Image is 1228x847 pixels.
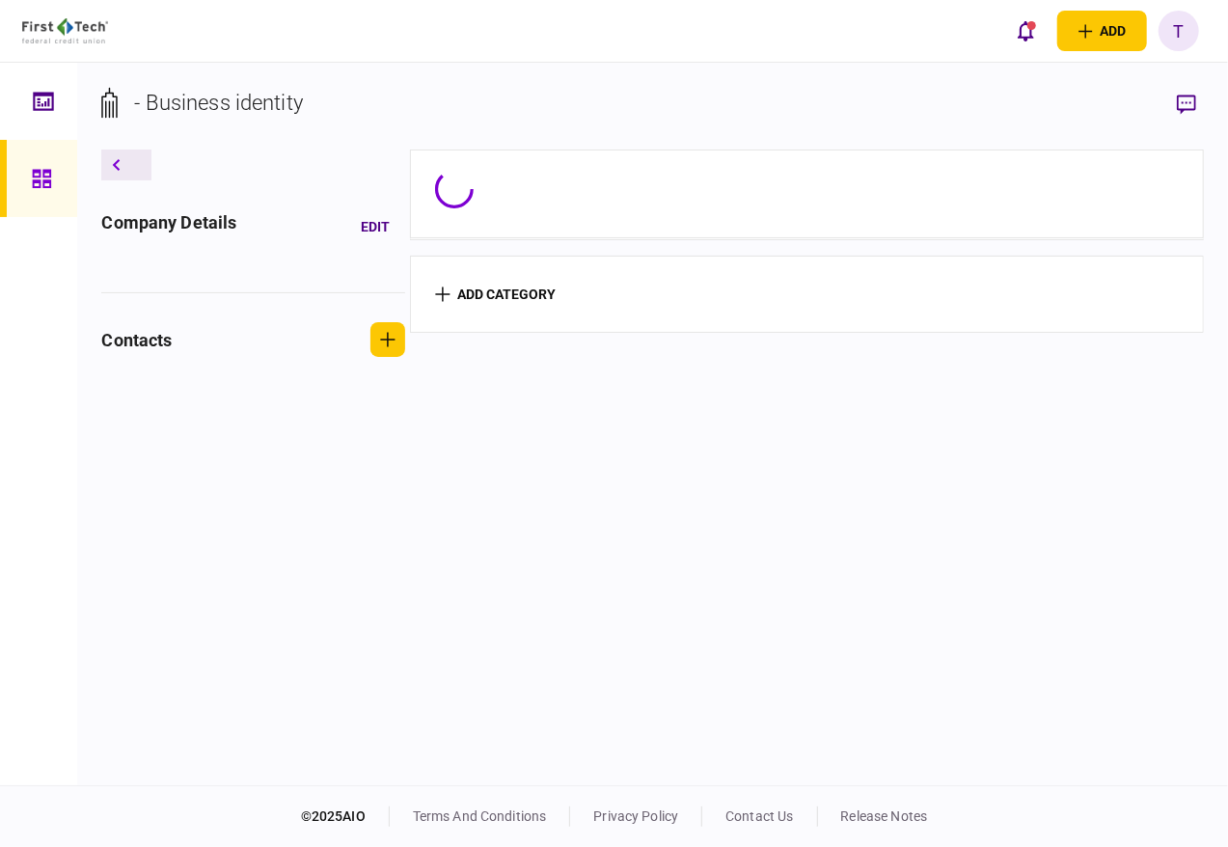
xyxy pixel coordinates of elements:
[413,808,547,824] a: terms and conditions
[1057,11,1147,51] button: open adding identity options
[435,287,556,302] button: add category
[134,87,303,119] div: - Business identity
[1005,11,1046,51] button: open notifications list
[725,808,793,824] a: contact us
[841,808,928,824] a: release notes
[593,808,678,824] a: privacy policy
[345,209,405,244] button: Edit
[301,806,390,827] div: © 2025 AIO
[22,18,108,43] img: client company logo
[1159,11,1199,51] button: T
[101,327,172,353] div: contacts
[101,209,236,244] div: company details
